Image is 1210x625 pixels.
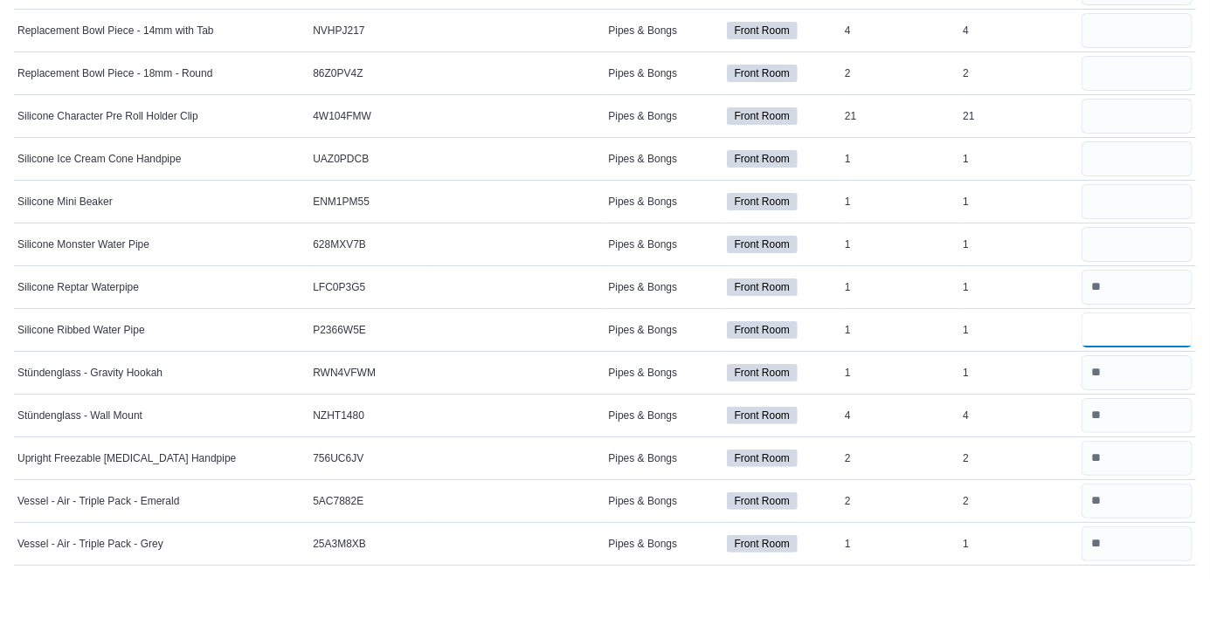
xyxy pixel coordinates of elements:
[313,497,363,511] span: 756UC6JV
[841,237,959,258] div: 1
[727,367,798,384] span: Front Room
[608,368,677,382] span: Pipes & Bongs
[735,111,790,127] span: Front Room
[735,496,790,512] span: Front Room
[841,23,959,44] div: 4
[882,24,882,25] span: Dark Mode
[608,112,677,126] span: Pipes & Bongs
[313,240,370,254] span: ENM1PM55
[608,26,677,40] span: Pipes & Bongs
[17,582,163,596] span: Vessel - Air - Triple Pack - Grey
[950,4,1050,25] p: [PERSON_NAME]
[735,154,790,169] span: Front Room
[608,411,677,425] span: Pipes & Bongs
[17,197,181,211] span: Silicone Ice Cream Cone Handpipe
[17,454,142,468] span: Stündenglass - Wall Mount
[17,539,179,553] span: Vessel - Air - Triple Pack - Emerald
[1071,4,1086,25] span: CK
[727,238,798,256] span: Front Room
[959,450,1077,471] div: 4
[959,365,1077,386] div: 1
[841,408,959,429] div: 1
[959,322,1077,343] div: 1
[727,281,798,299] span: Front Room
[959,493,1077,514] div: 2
[313,69,364,83] span: NVHPJ217
[735,581,790,597] span: Front Room
[727,452,798,470] span: Front Room
[608,582,677,596] span: Pipes & Bongs
[959,579,1077,600] div: 1
[17,69,214,83] span: Replacement Bowl Piece - 14mm with Tab
[313,454,364,468] span: NZHT1480
[313,26,368,40] span: NY2E1M6Y
[17,283,149,297] span: Silicone Monster Water Pipe
[727,409,798,427] span: Front Room
[17,411,162,425] span: Stündenglass - Gravity Hookah
[727,110,798,127] span: Front Room
[959,65,1077,86] div: 4
[313,283,366,297] span: 628MXV7B
[959,536,1077,557] div: 2
[959,279,1077,300] div: 1
[959,408,1077,429] div: 1
[17,26,146,40] span: Premium Bubbler - Pebbles
[608,283,677,297] span: Pipes & Bongs
[727,67,798,85] span: Front Room
[841,450,959,471] div: 4
[841,151,959,172] div: 21
[727,538,798,555] span: Front Room
[17,497,236,511] span: Upright Freezable [MEDICAL_DATA] Handpipe
[841,536,959,557] div: 2
[35,6,114,24] img: Cova
[313,155,371,168] span: 4W104FMW
[841,108,959,129] div: 2
[735,239,790,255] span: Front Room
[959,194,1077,215] div: 1
[735,410,790,426] span: Front Room
[882,6,918,24] input: Dark Mode
[735,25,790,41] span: Front Room
[727,495,798,512] span: Front Room
[1057,4,1061,25] p: |
[959,108,1077,129] div: 2
[735,325,790,340] span: Front Room
[841,65,959,86] div: 4
[727,324,798,341] span: Front Room
[313,112,363,126] span: 86Z0PV4Z
[608,454,677,468] span: Pipes & Bongs
[841,322,959,343] div: 1
[735,539,790,554] span: Front Room
[727,580,798,598] span: Front Room
[735,282,790,298] span: Front Room
[17,112,212,126] span: Replacement Bowl Piece - 18mm - Round
[608,69,677,83] span: Pipes & Bongs
[608,240,677,254] span: Pipes & Bongs
[313,326,365,340] span: LFC0P3G5
[735,196,790,212] span: Front Room
[735,68,790,84] span: Front Room
[313,582,366,596] span: 25A3M8XB
[313,368,366,382] span: P2366W5E
[608,497,677,511] span: Pipes & Bongs
[608,326,677,340] span: Pipes & Bongs
[17,155,198,168] span: Silicone Character Pre Roll Holder Clip
[1096,4,1196,25] p: [PERSON_NAME]
[313,197,369,211] span: UAZ0PDCB
[841,493,959,514] div: 2
[17,326,139,340] span: Silicone Reptar Waterpipe
[608,197,677,211] span: Pipes & Bongs
[841,365,959,386] div: 1
[608,155,677,168] span: Pipes & Bongs
[959,237,1077,258] div: 1
[608,539,677,553] span: Pipes & Bongs
[313,411,376,425] span: RWN4VFWM
[1068,4,1089,25] div: Carson Keddy
[841,579,959,600] div: 1
[841,194,959,215] div: 1
[727,24,798,42] span: Front Room
[841,279,959,300] div: 1
[735,453,790,469] span: Front Room
[313,539,363,553] span: 5AC7882E
[735,367,790,383] span: Front Room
